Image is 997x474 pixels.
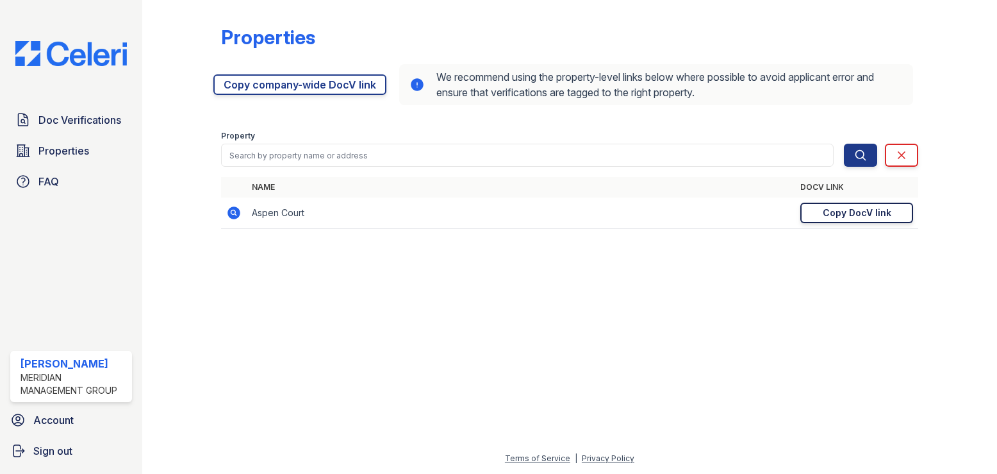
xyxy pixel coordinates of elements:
[38,143,89,158] span: Properties
[38,112,121,128] span: Doc Verifications
[5,41,137,66] img: CE_Logo_Blue-a8612792a0a2168367f1c8372b55b34899dd931a85d93a1a3d3e32e68fde9ad4.png
[213,74,386,95] a: Copy company-wide DocV link
[247,198,796,229] td: Aspen Court
[582,453,634,463] a: Privacy Policy
[800,203,913,223] a: Copy DocV link
[5,438,137,464] a: Sign out
[221,131,255,141] label: Property
[795,177,918,198] th: DocV Link
[33,443,72,459] span: Sign out
[505,453,570,463] a: Terms of Service
[5,407,137,433] a: Account
[10,169,132,194] a: FAQ
[247,177,796,198] th: Name
[221,144,834,167] input: Search by property name or address
[221,26,315,49] div: Properties
[575,453,577,463] div: |
[33,412,74,428] span: Account
[38,174,59,189] span: FAQ
[10,107,132,133] a: Doc Verifications
[399,64,914,105] div: We recommend using the property-level links below where possible to avoid applicant error and ens...
[10,138,132,164] a: Properties
[21,356,127,371] div: [PERSON_NAME]
[823,207,891,219] div: Copy DocV link
[21,371,127,397] div: Meridian Management Group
